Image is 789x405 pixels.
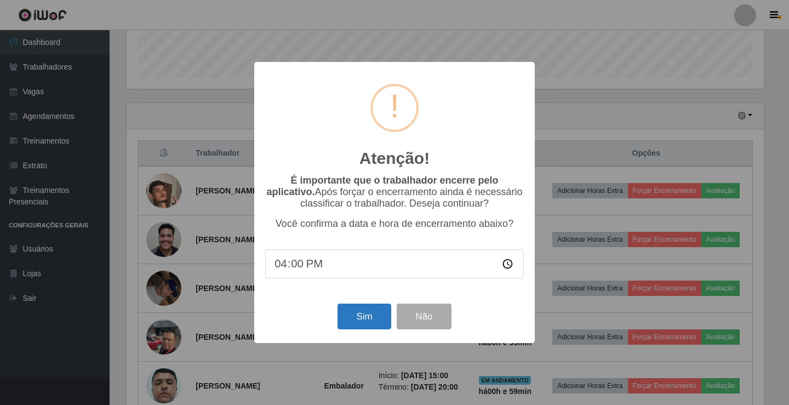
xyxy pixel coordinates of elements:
[266,175,498,197] b: É importante que o trabalhador encerre pelo aplicativo.
[397,304,451,329] button: Não
[338,304,391,329] button: Sim
[359,149,430,168] h2: Atenção!
[265,175,524,209] p: Após forçar o encerramento ainda é necessário classificar o trabalhador. Deseja continuar?
[265,218,524,230] p: Você confirma a data e hora de encerramento abaixo?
